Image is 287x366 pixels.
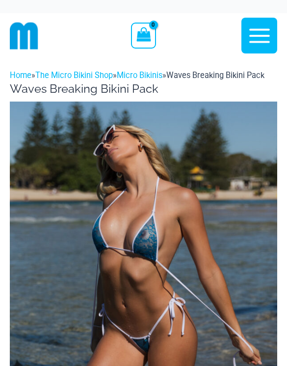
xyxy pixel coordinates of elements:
h1: Waves Breaking Bikini Pack [10,82,277,96]
span: » » » [10,71,264,80]
a: Home [10,71,31,80]
img: cropped mm emblem [10,22,38,50]
a: Micro Bikinis [117,71,162,80]
a: The Micro Bikini Shop [35,71,113,80]
a: View Shopping Cart, empty [131,23,156,48]
span: Waves Breaking Bikini Pack [166,71,264,80]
